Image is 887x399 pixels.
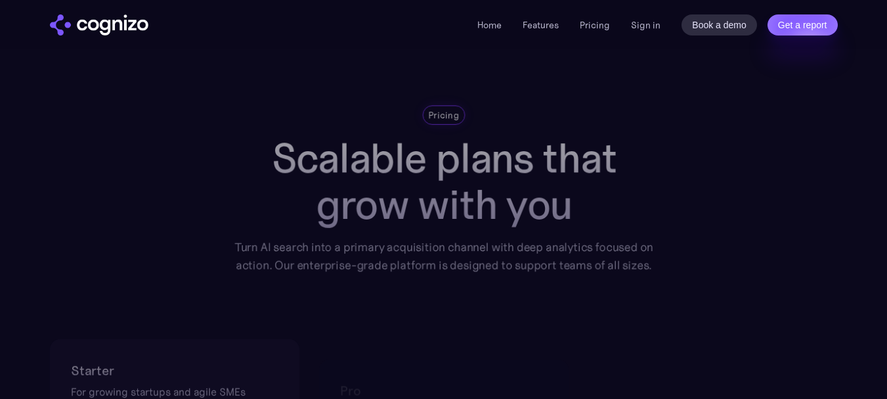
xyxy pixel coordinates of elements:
a: Get a report [768,14,838,35]
a: Home [477,19,502,31]
a: Book a demo [681,14,757,35]
a: Features [523,19,559,31]
img: cognizo logo [50,14,148,35]
h2: Starter [71,360,278,381]
div: Pricing [428,108,459,122]
h1: Scalable plans that grow with you [225,135,662,227]
div: Turn AI search into a primary acquisition channel with deep analytics focused on action. Our ente... [225,238,662,274]
a: Pricing [580,19,610,31]
a: home [50,14,148,35]
a: Sign in [631,17,660,33]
